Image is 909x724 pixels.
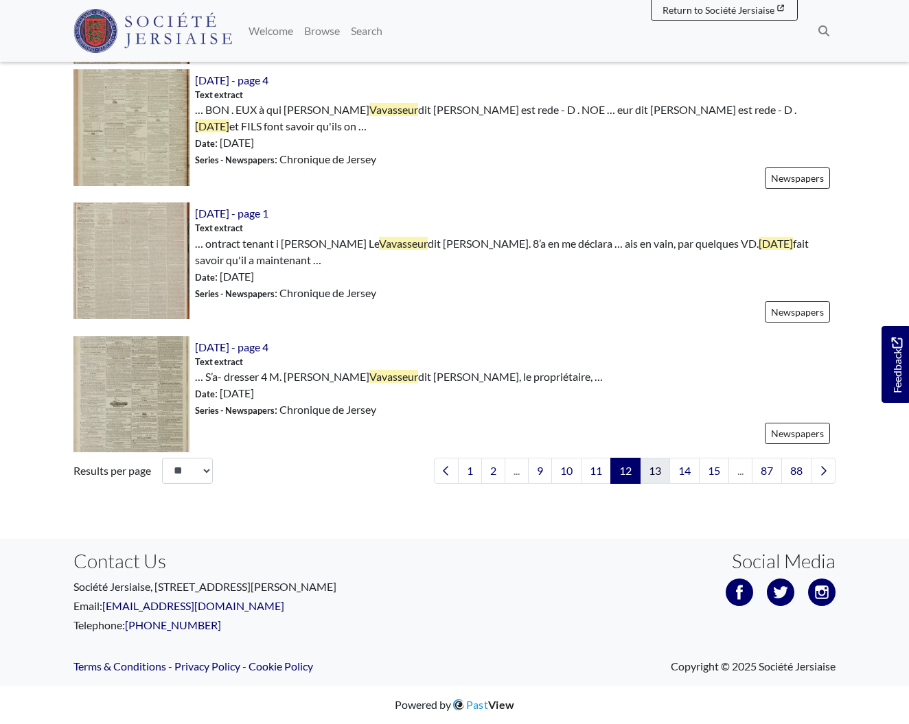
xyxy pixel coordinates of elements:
a: Welcome [243,17,299,45]
span: Series - Newspapers [195,288,275,299]
a: Goto page 9 [528,458,552,484]
a: Search [345,17,388,45]
a: Browse [299,17,345,45]
span: … BON . EUX à qui [PERSON_NAME] dit [PERSON_NAME] est rede - D . NOE … eur dit [PERSON_NAME] est ... [195,102,836,135]
a: Next page [811,458,836,484]
span: View [488,698,514,711]
h3: Contact Us [73,550,444,573]
div: Powered by [395,697,515,713]
a: Privacy Policy [174,659,240,673]
a: Société Jersiaise logo [73,5,232,56]
span: : [DATE] [195,268,254,285]
span: Return to Société Jersiaise [663,4,774,16]
span: Series - Newspapers [195,405,275,416]
a: PastView [451,698,515,711]
a: [PHONE_NUMBER] [125,618,221,631]
span: Copyright © 2025 Société Jersiaise [671,658,836,675]
a: [DATE] - page 4 [195,340,268,353]
p: Telephone: [73,617,444,633]
a: [DATE] - page 4 [195,73,268,86]
a: Would you like to provide feedback? [882,326,909,403]
a: Newspapers [765,301,830,323]
a: Goto page 13 [640,458,670,484]
a: [DATE] - page 1 [195,207,268,220]
img: 25th July 1857 - page 1 [73,202,189,318]
a: Goto page 1 [458,458,482,484]
span: : Chronique de Jersey [195,151,376,167]
span: Text extract [195,355,243,369]
span: Vavasseur [369,370,418,383]
label: Results per page [73,463,151,479]
span: … ontract tenant i [PERSON_NAME] Le dit [PERSON_NAME]. 8’a en me déclara … ais en vain, par quelq... [195,235,836,268]
img: Société Jersiaise [73,9,232,53]
span: [DATE] [195,119,229,132]
a: Goto page 87 [752,458,782,484]
p: Société Jersiaise, [STREET_ADDRESS][PERSON_NAME] [73,579,444,595]
span: : Chronique de Jersey [195,285,376,301]
p: Email: [73,598,444,614]
a: Goto page 10 [551,458,582,484]
span: Feedback [888,337,905,393]
nav: pagination [428,458,836,484]
a: Goto page 14 [669,458,700,484]
a: Goto page 88 [781,458,812,484]
a: Goto page 11 [581,458,611,484]
span: Date [195,138,215,149]
span: Date [195,388,215,399]
span: : [DATE] [195,385,254,401]
span: : [DATE] [195,135,254,151]
span: Vavasseur [369,103,418,116]
span: Date [195,272,215,283]
span: … S’a- dresser 4 M. [PERSON_NAME] dit [PERSON_NAME], le propriétaire, … [195,369,603,385]
a: Newspapers [765,423,830,444]
span: Vavasseur [379,237,428,250]
a: Newspapers [765,167,830,189]
img: 11th May 1850 - page 4 [73,69,189,185]
span: Goto page 12 [610,458,641,484]
h3: Social Media [732,550,836,573]
a: Cookie Policy [249,659,313,673]
a: Terms & Conditions [73,659,166,673]
img: 7th October 1848 - page 4 [73,336,189,452]
span: Text extract [195,222,243,235]
span: Series - Newspapers [195,154,275,165]
a: Previous page [434,458,459,484]
span: Past [466,698,515,711]
span: : Chronique de Jersey [195,401,376,418]
span: Text extract [195,89,243,102]
a: Goto page 15 [699,458,729,484]
a: [EMAIL_ADDRESS][DOMAIN_NAME] [102,599,284,612]
span: [DATE] [759,237,793,250]
a: Goto page 2 [481,458,505,484]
